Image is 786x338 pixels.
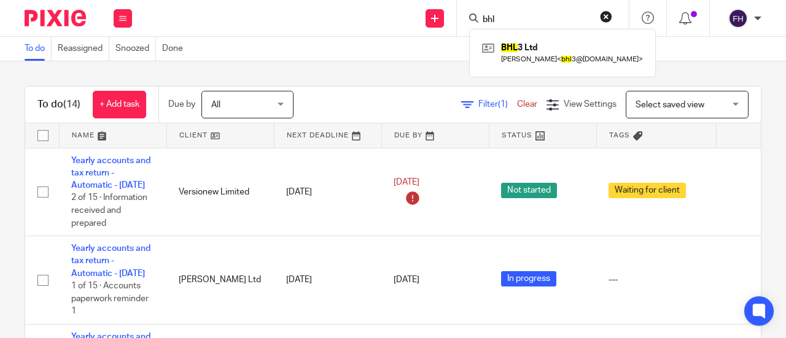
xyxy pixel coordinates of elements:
[481,15,592,26] input: Search
[166,148,274,236] td: Versionew Limited
[501,183,557,198] span: Not started
[636,101,704,109] span: Select saved view
[274,148,381,236] td: [DATE]
[609,183,686,198] span: Waiting for client
[25,37,52,61] a: To do
[211,101,220,109] span: All
[37,98,80,111] h1: To do
[394,275,419,284] span: [DATE]
[478,100,517,109] span: Filter
[728,9,748,28] img: svg%3E
[71,156,150,190] a: Yearly accounts and tax return - Automatic - [DATE]
[71,194,147,228] span: 2 of 15 · Information received and prepared
[166,236,274,325] td: [PERSON_NAME] Ltd
[517,100,537,109] a: Clear
[501,271,556,286] span: In progress
[71,244,150,278] a: Yearly accounts and tax return - Automatic - [DATE]
[609,274,704,286] div: ---
[168,98,195,110] p: Due by
[115,37,156,61] a: Snoozed
[600,10,612,23] button: Clear
[25,10,86,26] img: Pixie
[58,37,109,61] a: Reassigned
[609,132,630,139] span: Tags
[394,178,419,186] span: [DATE]
[63,99,80,109] span: (14)
[162,37,189,61] a: Done
[498,100,508,109] span: (1)
[93,91,146,118] a: + Add task
[274,236,381,325] td: [DATE]
[564,100,617,109] span: View Settings
[71,282,149,315] span: 1 of 15 · Accounts paperwork reminder 1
